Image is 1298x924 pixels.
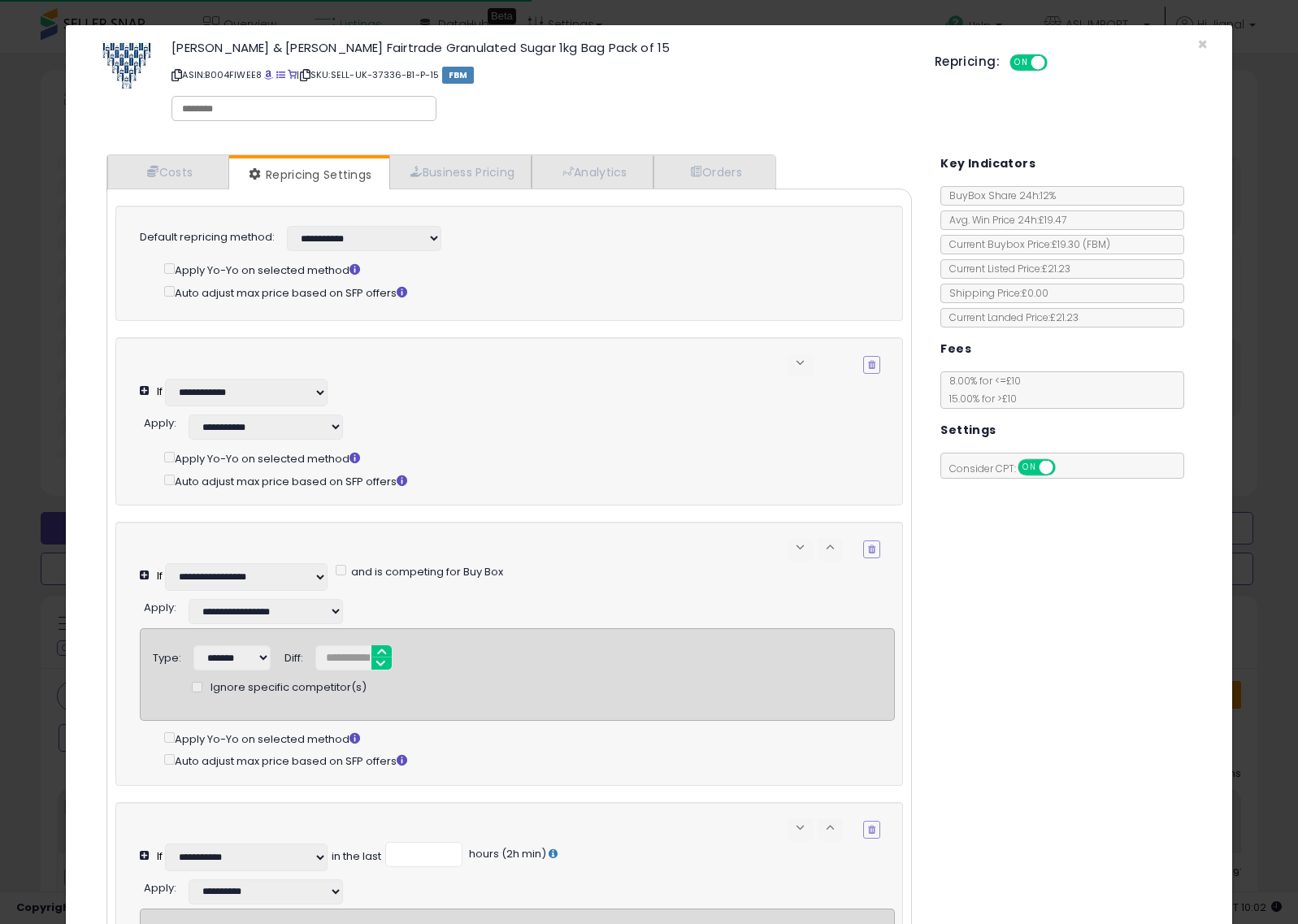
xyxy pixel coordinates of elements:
[792,540,808,555] span: keyboard_arrow_down
[144,410,176,432] div: :
[164,751,895,770] div: Auto adjust max price based on SFP offers
[823,820,838,835] span: keyboard_arrow_up
[941,286,1048,300] span: Shipping Price: £0.00
[144,880,174,896] span: Apply
[171,41,910,54] h3: [PERSON_NAME] & [PERSON_NAME] Fairtrade Granulated Sugar 1kg Bag Pack of 15
[164,283,880,301] div: Auto adjust max price based on SFP offers
[467,846,546,861] span: hours (2h min)
[941,237,1110,251] span: Current Buybox Price:
[792,820,808,835] span: keyboard_arrow_down
[144,415,174,431] span: Apply
[941,310,1079,324] span: Current Landed Price: £21.23
[868,825,875,835] i: Remove Condition
[941,392,1017,406] span: 15.00 % for > £10
[284,645,303,666] div: Diff:
[164,729,895,748] div: Apply Yo-Yo on selected method
[1019,461,1040,475] span: ON
[941,213,1066,227] span: Avg. Win Price 24h: £19.47
[140,230,275,245] label: Default repricing method:
[288,68,297,81] a: Your listing only
[1197,33,1208,56] span: ×
[1044,56,1070,70] span: OFF
[940,154,1035,174] h5: Key Indicators
[164,471,895,490] div: Auto adjust max price based on SFP offers
[935,55,1000,68] h5: Repricing:
[164,449,895,467] div: Apply Yo-Yo on selected method
[940,420,996,440] h5: Settings
[823,540,838,555] span: keyboard_arrow_up
[868,544,875,554] i: Remove Condition
[276,68,285,81] a: All offer listings
[332,849,381,865] div: in the last
[107,155,229,189] a: Costs
[792,355,808,371] span: keyboard_arrow_down
[940,339,971,359] h5: Fees
[389,155,532,189] a: Business Pricing
[349,564,503,579] span: and is competing for Buy Box
[1053,461,1079,475] span: OFF
[144,595,176,616] div: :
[171,62,910,88] p: ASIN: B004FIWEE8 | SKU: SELL-UK-37336-B1-P-15
[229,158,389,191] a: Repricing Settings
[653,155,774,189] a: Orders
[1011,56,1031,70] span: ON
[868,360,875,370] i: Remove Condition
[102,41,151,90] img: 51qauMIG10L._SL60_.jpg
[211,680,367,696] span: Ignore specific competitor(s)
[144,600,174,615] span: Apply
[941,262,1070,275] span: Current Listed Price: £21.23
[1083,237,1110,251] span: ( FBM )
[144,875,176,896] div: :
[153,645,181,666] div: Type:
[941,462,1077,475] span: Consider CPT:
[941,189,1056,202] span: BuyBox Share 24h: 12%
[442,67,475,84] span: FBM
[164,260,880,279] div: Apply Yo-Yo on selected method
[1052,237,1110,251] span: £19.30
[941,374,1021,406] span: 8.00 % for <= £10
[264,68,273,81] a: BuyBox page
[532,155,653,189] a: Analytics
